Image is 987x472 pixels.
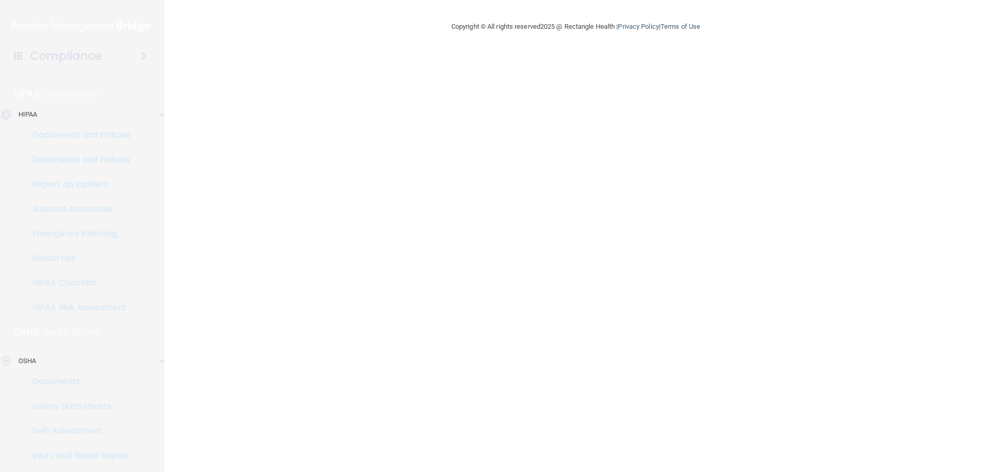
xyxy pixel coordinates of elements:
p: Learn More! [45,326,99,338]
a: Terms of Use [661,23,700,30]
p: HIPAA [19,108,38,121]
p: Documents and Policies [7,155,147,165]
p: Report an Incident [7,179,147,190]
p: Resources [7,253,147,263]
img: PMB logo [12,16,152,36]
p: Learn More! [45,88,100,100]
p: OSHA [19,355,36,367]
p: Safety Data Sheets [7,401,147,411]
p: Emergency Planning [7,229,147,239]
p: HIPAA [14,88,40,100]
p: HIPAA Checklist [7,278,147,288]
p: Documents and Policies [7,130,147,140]
a: Privacy Policy [618,23,659,30]
p: Business Associates [7,204,147,214]
p: HIPAA Risk Assessment [7,303,147,313]
div: Copyright © All rights reserved 2025 @ Rectangle Health | | [388,10,763,43]
p: Documents [7,376,147,387]
p: Self-Assessment [7,426,147,436]
h4: Compliance [30,49,102,63]
p: OSHA [14,326,40,338]
p: Injury and Illness Report [7,450,147,461]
